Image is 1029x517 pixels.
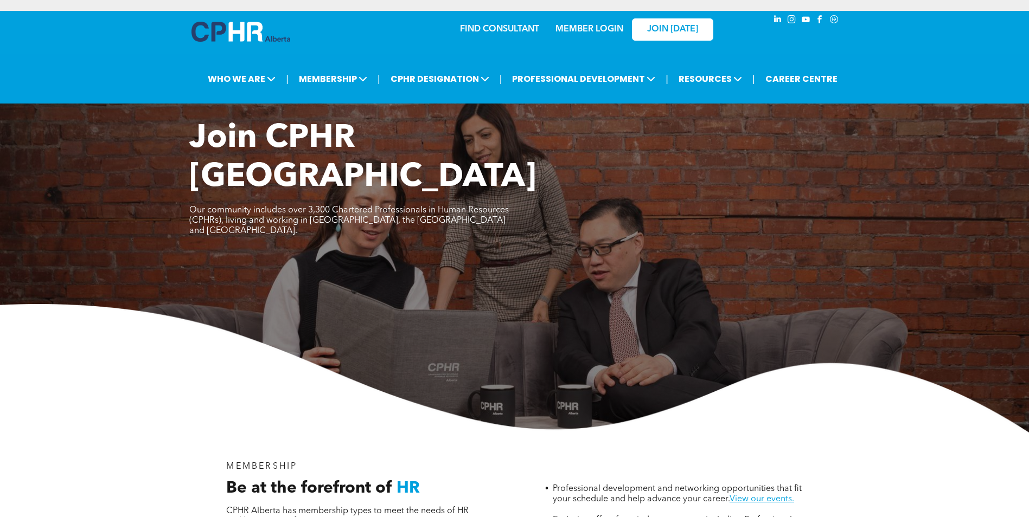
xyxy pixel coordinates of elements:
span: Be at the forefront of [226,480,392,496]
span: Professional development and networking opportunities that fit your schedule and help advance you... [553,484,802,503]
a: JOIN [DATE] [632,18,713,41]
li: | [666,68,668,90]
a: facebook [814,14,826,28]
a: instagram [786,14,798,28]
span: Join CPHR [GEOGRAPHIC_DATA] [189,122,536,194]
li: | [378,68,380,90]
span: CPHR DESIGNATION [387,69,493,89]
li: | [752,68,755,90]
li: | [500,68,502,90]
a: Social network [828,14,840,28]
span: MEMBERSHIP [296,69,370,89]
span: MEMBERSHIP [226,462,297,471]
span: RESOURCES [675,69,745,89]
span: JOIN [DATE] [647,24,698,35]
a: CAREER CENTRE [762,69,841,89]
a: linkedin [772,14,784,28]
a: View our events. [730,495,794,503]
img: A blue and white logo for cp alberta [191,22,290,42]
span: HR [397,480,420,496]
li: | [286,68,289,90]
a: MEMBER LOGIN [555,25,623,34]
span: Our community includes over 3,300 Chartered Professionals in Human Resources (CPHRs), living and ... [189,206,509,235]
a: youtube [800,14,812,28]
span: WHO WE ARE [204,69,279,89]
a: FIND CONSULTANT [460,25,539,34]
span: PROFESSIONAL DEVELOPMENT [509,69,659,89]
